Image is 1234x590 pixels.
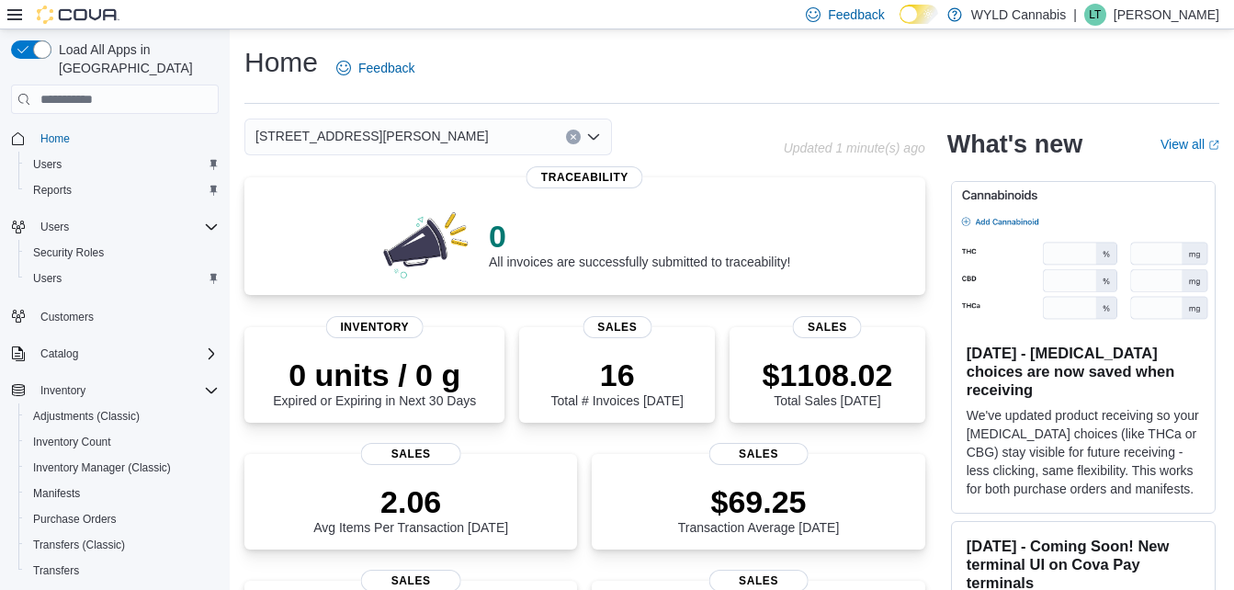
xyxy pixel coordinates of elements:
[40,346,78,361] span: Catalog
[551,357,684,393] p: 16
[1073,4,1077,26] p: |
[1084,4,1106,26] div: Lucas Todd
[26,534,132,556] a: Transfers (Classic)
[18,558,226,584] button: Transfers
[33,157,62,172] span: Users
[708,443,809,465] span: Sales
[947,130,1082,159] h2: What's new
[18,506,226,532] button: Purchase Orders
[1089,4,1101,26] span: LT
[18,240,226,266] button: Security Roles
[33,128,77,150] a: Home
[26,508,219,530] span: Purchase Orders
[26,431,219,453] span: Inventory Count
[793,316,862,338] span: Sales
[33,380,93,402] button: Inventory
[18,177,226,203] button: Reports
[358,59,414,77] span: Feedback
[18,429,226,455] button: Inventory Count
[4,378,226,403] button: Inventory
[1208,140,1219,151] svg: External link
[762,357,892,393] p: $1108.02
[33,512,117,527] span: Purchase Orders
[551,357,684,408] div: Total # Invoices [DATE]
[1114,4,1219,26] p: [PERSON_NAME]
[51,40,219,77] span: Load All Apps in [GEOGRAPHIC_DATA]
[18,455,226,481] button: Inventory Manager (Classic)
[828,6,884,24] span: Feedback
[18,532,226,558] button: Transfers (Classic)
[26,482,87,505] a: Manifests
[40,131,70,146] span: Home
[18,152,226,177] button: Users
[26,457,178,479] a: Inventory Manager (Classic)
[26,560,86,582] a: Transfers
[586,130,601,144] button: Open list of options
[37,6,119,24] img: Cova
[33,538,125,552] span: Transfers (Classic)
[33,563,79,578] span: Transfers
[26,431,119,453] a: Inventory Count
[678,483,840,520] p: $69.25
[762,357,892,408] div: Total Sales [DATE]
[33,343,219,365] span: Catalog
[784,141,925,155] p: Updated 1 minute(s) ago
[273,357,476,408] div: Expired or Expiring in Next 30 Days
[40,310,94,324] span: Customers
[33,304,219,327] span: Customers
[26,508,124,530] a: Purchase Orders
[26,179,79,201] a: Reports
[971,4,1067,26] p: WYLD Cannabis
[33,127,219,150] span: Home
[325,316,424,338] span: Inventory
[4,125,226,152] button: Home
[489,218,790,255] p: 0
[1160,137,1219,152] a: View allExternal link
[678,483,840,535] div: Transaction Average [DATE]
[244,44,318,81] h1: Home
[313,483,508,520] p: 2.06
[26,560,219,582] span: Transfers
[33,343,85,365] button: Catalog
[26,534,219,556] span: Transfers (Classic)
[26,405,219,427] span: Adjustments (Classic)
[18,266,226,291] button: Users
[40,383,85,398] span: Inventory
[26,267,69,289] a: Users
[26,153,69,176] a: Users
[329,50,422,86] a: Feedback
[33,435,111,449] span: Inventory Count
[33,409,140,424] span: Adjustments (Classic)
[40,220,69,234] span: Users
[313,483,508,535] div: Avg Items Per Transaction [DATE]
[26,179,219,201] span: Reports
[273,357,476,393] p: 0 units / 0 g
[4,341,226,367] button: Catalog
[33,183,72,198] span: Reports
[489,218,790,269] div: All invoices are successfully submitted to traceability!
[583,316,651,338] span: Sales
[526,166,643,188] span: Traceability
[26,405,147,427] a: Adjustments (Classic)
[33,486,80,501] span: Manifests
[4,302,226,329] button: Customers
[26,482,219,505] span: Manifests
[255,125,489,147] span: [STREET_ADDRESS][PERSON_NAME]
[26,457,219,479] span: Inventory Manager (Classic)
[33,306,101,328] a: Customers
[967,344,1200,399] h3: [DATE] - [MEDICAL_DATA] choices are now saved when receiving
[900,24,900,25] span: Dark Mode
[18,403,226,429] button: Adjustments (Classic)
[33,216,219,238] span: Users
[33,380,219,402] span: Inventory
[18,481,226,506] button: Manifests
[566,130,581,144] button: Clear input
[379,207,474,280] img: 0
[900,5,938,24] input: Dark Mode
[967,406,1200,498] p: We've updated product receiving so your [MEDICAL_DATA] choices (like THCa or CBG) stay visible fo...
[33,245,104,260] span: Security Roles
[26,267,219,289] span: Users
[4,214,226,240] button: Users
[26,242,219,264] span: Security Roles
[33,216,76,238] button: Users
